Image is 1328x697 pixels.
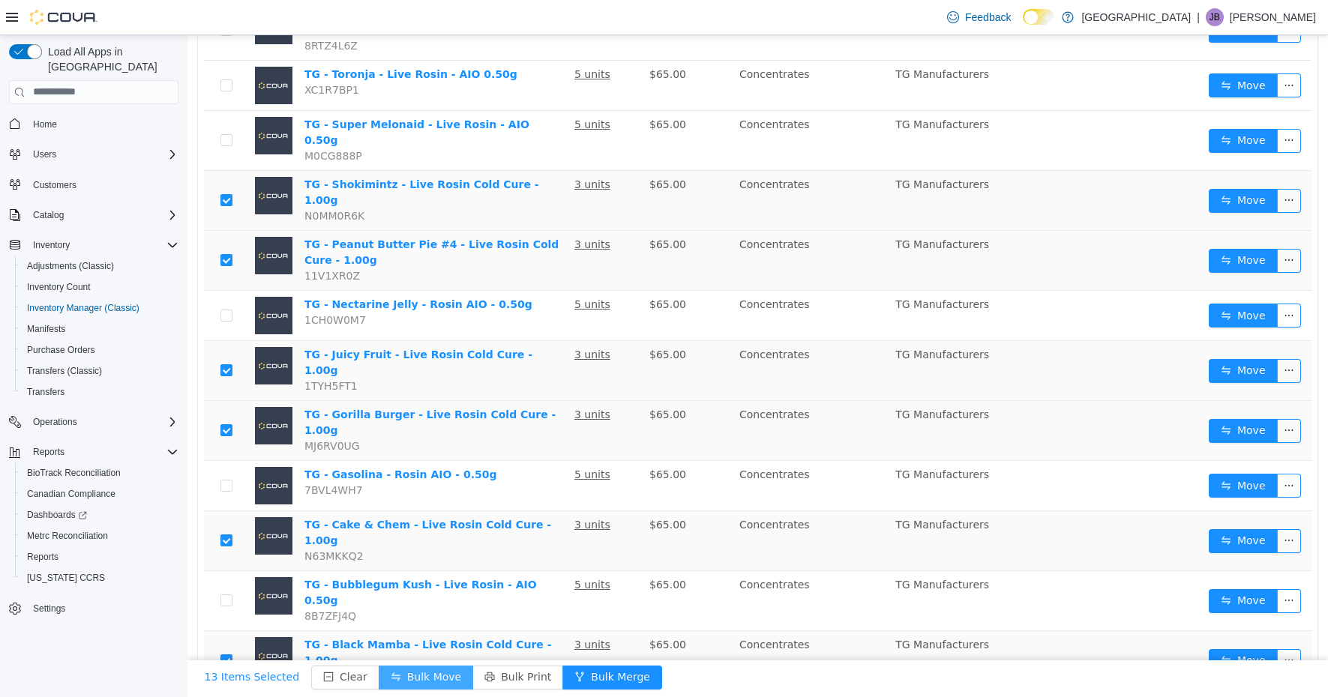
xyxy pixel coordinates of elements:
td: Concentrates [546,197,702,257]
a: TG - Bubblegum Kush - Live Rosin - AIO 0.50g [117,545,349,573]
span: $65.00 [462,375,499,387]
a: Home [27,115,63,133]
button: Manifests [15,319,184,340]
button: Settings [3,597,184,619]
span: Transfers (Classic) [21,362,178,380]
a: Dashboards [15,504,184,525]
button: Home [3,113,184,135]
p: [PERSON_NAME] [1230,8,1316,26]
span: Canadian Compliance [21,485,178,503]
a: Metrc Reconciliation [21,527,114,545]
span: TG Manufacturers [708,485,802,497]
button: icon: swapMove [1021,325,1090,349]
span: 1CH0W0M7 [117,280,178,292]
button: icon: swapMove [1021,555,1090,579]
a: Manifests [21,320,71,338]
button: Catalog [27,206,70,224]
a: BioTrack Reconciliation [21,464,127,482]
span: Reports [33,446,64,458]
span: Purchase Orders [27,344,95,356]
span: TG Manufacturers [708,545,802,557]
span: JB [1210,8,1220,26]
td: Concentrates [546,307,702,367]
img: TG - Gorilla Burger - Live Rosin Cold Cure - 1.00g placeholder [67,373,105,411]
u: 3 units [387,375,423,387]
u: 5 units [387,34,423,46]
span: Purchase Orders [21,341,178,359]
button: icon: swapMove [1021,440,1090,464]
a: TG - Gasolina - Rosin AIO - 0.50g [117,435,310,447]
span: Home [33,118,57,130]
span: $65.00 [462,485,499,497]
td: Concentrates [546,137,702,197]
span: 1TYH5FT1 [117,346,170,358]
p: [GEOGRAPHIC_DATA] [1081,8,1191,26]
button: Customers [3,174,184,196]
span: $65.00 [462,435,499,447]
span: TG Manufacturers [708,34,802,46]
button: Users [3,144,184,165]
span: $65.00 [462,315,499,327]
td: Concentrates [546,367,702,427]
button: Inventory [3,235,184,256]
span: TG Manufacturers [708,375,802,387]
span: $65.00 [462,34,499,46]
a: Dashboards [21,506,93,524]
button: icon: ellipsis [1090,495,1114,519]
td: Concentrates [546,257,702,307]
u: 3 units [387,605,423,617]
span: 8B7ZFJ4Q [117,576,169,588]
td: Concentrates [546,27,702,77]
td: Concentrates [546,77,702,137]
a: Inventory Count [21,278,97,296]
span: Adjustments (Classic) [27,260,114,272]
span: Inventory [33,239,70,251]
button: Metrc Reconciliation [15,525,184,546]
button: Canadian Compliance [15,483,184,504]
div: Jordan Barber [1206,8,1224,26]
button: Reports [3,441,184,462]
span: N0MM0R6K [117,176,177,188]
button: Operations [27,413,83,431]
span: Manifests [21,320,178,338]
a: Inventory Manager (Classic) [21,299,145,317]
span: Adjustments (Classic) [21,257,178,275]
u: 3 units [387,485,423,497]
span: Metrc Reconciliation [21,527,178,545]
span: Canadian Compliance [27,488,115,500]
span: TG Manufacturers [708,435,802,447]
span: 11V1XR0Z [117,236,172,248]
span: BioTrack Reconciliation [21,464,178,482]
a: TG - Gorilla Burger - Live Rosin Cold Cure - 1.00g [117,375,368,402]
a: Settings [27,600,71,618]
td: Concentrates [546,477,702,537]
button: icon: swapMove [1021,495,1090,519]
button: icon: ellipsis [1090,270,1114,294]
button: Catalog [3,205,184,226]
span: $65.00 [462,265,499,277]
span: Reports [21,548,178,566]
span: TG Manufacturers [708,85,802,97]
span: Customers [33,179,76,191]
u: 5 units [387,435,423,447]
button: icon: swapMove [1021,155,1090,179]
span: BioTrack Reconciliation [27,467,121,479]
span: MJ6RV0UG [117,406,172,418]
img: TG - Gasolina - Rosin AIO - 0.50g placeholder [67,433,105,471]
span: Home [27,115,178,133]
span: $65.00 [462,205,499,217]
button: icon: ellipsis [1090,40,1114,64]
button: Reports [27,443,70,461]
span: Inventory Count [27,281,91,293]
button: Purchase Orders [15,340,184,360]
button: icon: ellipsis [1090,440,1114,464]
button: icon: swapMove [1021,385,1090,409]
a: Transfers (Classic) [21,362,108,380]
span: Users [27,145,178,163]
span: TG Manufacturers [708,265,802,277]
img: TG - Shokimintz - Live Rosin Cold Cure - 1.00g placeholder [67,143,105,181]
img: TG - Peanut Butter Pie #4 - Live Rosin Cold Cure - 1.00g placeholder [67,203,105,241]
td: Concentrates [546,597,702,657]
button: BioTrack Reconciliation [15,462,184,483]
